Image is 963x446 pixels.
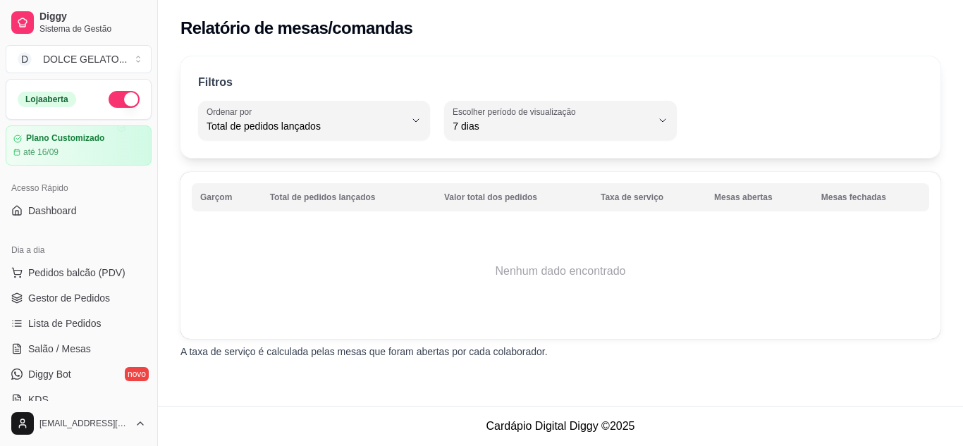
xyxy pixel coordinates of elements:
[158,406,963,446] footer: Cardápio Digital Diggy © 2025
[28,316,102,330] span: Lista de Pedidos
[6,177,152,199] div: Acesso Rápido
[6,388,152,411] a: KDS
[592,183,706,211] th: Taxa de serviço
[6,239,152,261] div: Dia a dia
[262,183,436,211] th: Total de pedidos lançados
[6,337,152,360] a: Salão / Mesas
[6,363,152,385] a: Diggy Botnovo
[198,74,233,91] p: Filtros
[6,6,152,39] a: DiggySistema de Gestão
[207,119,405,133] span: Total de pedidos lançados
[28,266,125,280] span: Pedidos balcão (PDV)
[26,133,104,144] article: Plano Customizado
[706,183,813,211] th: Mesas abertas
[180,17,412,39] h2: Relatório de mesas/comandas
[39,23,146,35] span: Sistema de Gestão
[23,147,59,158] article: até 16/09
[198,101,430,140] button: Ordenar porTotal de pedidos lançados
[192,183,262,211] th: Garçom
[28,367,71,381] span: Diggy Bot
[453,119,651,133] span: 7 dias
[207,106,257,118] label: Ordenar por
[28,204,77,218] span: Dashboard
[39,11,146,23] span: Diggy
[192,215,929,328] td: Nenhum dado encontrado
[109,91,140,108] button: Alterar Status
[43,52,127,66] div: DOLCE GELATO ...
[453,106,580,118] label: Escolher período de visualização
[813,183,929,211] th: Mesas fechadas
[6,125,152,166] a: Plano Customizadoaté 16/09
[18,52,32,66] span: D
[6,287,152,309] a: Gestor de Pedidos
[6,199,152,222] a: Dashboard
[6,407,152,440] button: [EMAIL_ADDRESS][DOMAIN_NAME]
[39,418,129,429] span: [EMAIL_ADDRESS][DOMAIN_NAME]
[436,183,592,211] th: Valor total dos pedidos
[6,261,152,284] button: Pedidos balcão (PDV)
[28,392,49,407] span: KDS
[444,101,676,140] button: Escolher período de visualização7 dias
[28,342,91,356] span: Salão / Mesas
[18,92,76,107] div: Loja aberta
[6,45,152,73] button: Select a team
[180,345,940,359] p: A taxa de serviço é calculada pelas mesas que foram abertas por cada colaborador.
[28,291,110,305] span: Gestor de Pedidos
[6,312,152,335] a: Lista de Pedidos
